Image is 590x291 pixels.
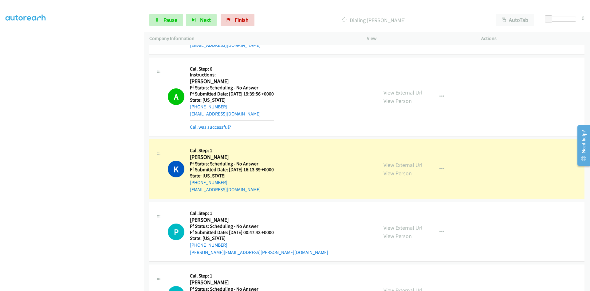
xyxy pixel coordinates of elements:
[168,161,184,177] h1: K
[190,210,328,216] h5: Call Step: 1
[186,14,217,26] button: Next
[149,35,356,42] p: Company Information
[221,14,254,26] a: Finish
[190,173,274,179] h5: State: [US_STATE]
[190,104,227,110] a: [PHONE_NUMBER]
[383,97,412,104] a: View Person
[190,72,274,78] h5: Instructions:
[383,161,423,168] a: View External Url
[168,224,184,240] h1: P
[190,97,274,103] h5: State: [US_STATE]
[548,17,576,22] div: Delay between calls (in seconds)
[481,35,584,42] p: Actions
[190,273,274,279] h5: Call Step: 1
[190,249,328,255] a: [PERSON_NAME][EMAIL_ADDRESS][PERSON_NAME][DOMAIN_NAME]
[190,66,274,72] h5: Call Step: 6
[190,229,328,236] h5: Ff Submitted Date: [DATE] 00:47:43 +0000
[383,170,412,177] a: View Person
[190,78,274,85] h2: [PERSON_NAME]
[190,180,227,185] a: [PHONE_NUMBER]
[582,14,584,22] div: 0
[190,187,261,192] a: [EMAIL_ADDRESS][DOMAIN_NAME]
[168,88,184,105] h1: A
[190,154,274,161] h2: [PERSON_NAME]
[190,161,274,167] h5: Ff Status: Scheduling - No Answer
[190,42,261,48] a: [EMAIL_ADDRESS][DOMAIN_NAME]
[190,242,227,248] a: [PHONE_NUMBER]
[190,124,231,130] a: Call was successful?
[200,16,211,23] span: Next
[383,224,423,231] a: View External Url
[496,14,534,26] button: AutoTab
[190,279,274,286] h2: [PERSON_NAME]
[190,223,328,229] h5: Ff Status: Scheduling - No Answer
[383,89,423,96] a: View External Url
[190,216,328,224] h2: [PERSON_NAME]
[190,85,274,91] h5: Ff Status: Scheduling - No Answer
[263,16,485,24] p: Dialing [PERSON_NAME]
[235,16,249,23] span: Finish
[383,232,412,240] a: View Person
[190,235,328,241] h5: State: [US_STATE]
[190,148,274,154] h5: Call Step: 1
[190,167,274,173] h5: Ff Submitted Date: [DATE] 16:13:39 +0000
[190,111,261,117] a: [EMAIL_ADDRESS][DOMAIN_NAME]
[149,14,183,26] a: Pause
[367,35,470,42] p: View
[572,121,590,170] iframe: Resource Center
[163,16,177,23] span: Pause
[190,91,274,97] h5: Ff Submitted Date: [DATE] 19:39:56 +0000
